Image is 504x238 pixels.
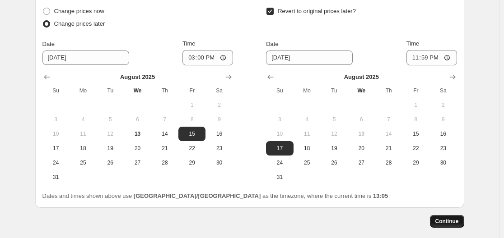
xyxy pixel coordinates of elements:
span: 16 [433,130,453,137]
span: 2 [433,101,453,109]
span: Time [406,40,419,47]
span: 18 [297,145,317,152]
button: Saturday August 9 2025 [205,112,233,127]
button: Saturday August 23 2025 [205,141,233,156]
button: Thursday August 28 2025 [151,156,178,170]
button: Thursday August 21 2025 [151,141,178,156]
th: Sunday [266,83,293,98]
button: Saturday August 30 2025 [205,156,233,170]
span: 21 [378,145,398,152]
input: 12:00 [406,50,457,65]
span: 30 [209,159,229,166]
button: Wednesday August 6 2025 [124,112,151,127]
span: 19 [100,145,120,152]
button: Wednesday August 20 2025 [348,141,375,156]
span: 16 [209,130,229,137]
span: 18 [73,145,93,152]
button: Tuesday August 26 2025 [97,156,124,170]
span: Change prices later [54,20,105,27]
button: Tuesday August 5 2025 [321,112,348,127]
span: 29 [406,159,426,166]
span: Fr [182,87,202,94]
span: 21 [155,145,175,152]
span: Su [46,87,66,94]
span: 23 [209,145,229,152]
input: 8/13/2025 [42,50,129,65]
span: Th [155,87,175,94]
button: Show next month, September 2025 [222,71,235,83]
th: Monday [294,83,321,98]
span: 14 [378,130,398,137]
button: Wednesday August 20 2025 [124,141,151,156]
button: Show previous month, July 2025 [264,71,277,83]
button: Sunday August 31 2025 [42,170,70,184]
span: 1 [406,101,426,109]
span: 27 [127,159,147,166]
span: Fr [406,87,426,94]
button: Thursday August 7 2025 [151,112,178,127]
th: Thursday [151,83,178,98]
span: 31 [270,174,289,181]
button: Friday August 15 2025 [178,127,205,141]
span: Revert to original prices later? [278,8,356,14]
button: Sunday August 10 2025 [266,127,293,141]
span: 7 [378,116,398,123]
button: Wednesday August 27 2025 [124,156,151,170]
span: Continue [435,218,459,225]
button: Monday August 11 2025 [294,127,321,141]
span: 25 [297,159,317,166]
span: 20 [351,145,371,152]
span: Date [266,41,278,47]
span: 17 [46,145,66,152]
span: 10 [46,130,66,137]
span: 11 [297,130,317,137]
button: Friday August 1 2025 [402,98,429,112]
span: 29 [182,159,202,166]
button: Sunday August 17 2025 [42,141,70,156]
button: Tuesday August 5 2025 [97,112,124,127]
button: Show next month, September 2025 [446,71,459,83]
button: Tuesday August 26 2025 [321,156,348,170]
button: Saturday August 23 2025 [429,141,457,156]
span: 31 [46,174,66,181]
button: Thursday August 7 2025 [375,112,402,127]
button: Sunday August 10 2025 [42,127,70,141]
span: 2 [209,101,229,109]
span: We [127,87,147,94]
button: Sunday August 3 2025 [42,112,70,127]
th: Wednesday [124,83,151,98]
span: 4 [297,116,317,123]
th: Friday [402,83,429,98]
span: 8 [182,116,202,123]
b: 13:05 [373,192,388,199]
button: Continue [430,215,464,228]
button: Wednesday August 6 2025 [348,112,375,127]
button: Monday August 18 2025 [70,141,97,156]
span: 15 [182,130,202,137]
button: Friday August 8 2025 [178,112,205,127]
th: Tuesday [321,83,348,98]
span: Mo [297,87,317,94]
th: Friday [178,83,205,98]
button: Thursday August 14 2025 [151,127,178,141]
button: Thursday August 28 2025 [375,156,402,170]
span: Th [378,87,398,94]
button: Friday August 22 2025 [402,141,429,156]
span: 15 [406,130,426,137]
button: Monday August 4 2025 [70,112,97,127]
span: 27 [351,159,371,166]
button: Thursday August 21 2025 [375,141,402,156]
button: Sunday August 17 2025 [266,141,293,156]
button: Wednesday August 27 2025 [348,156,375,170]
span: 28 [378,159,398,166]
span: 26 [324,159,344,166]
span: 24 [46,159,66,166]
span: Sa [433,87,453,94]
button: Tuesday August 12 2025 [321,127,348,141]
span: 10 [270,130,289,137]
button: Show previous month, July 2025 [41,71,53,83]
button: Tuesday August 19 2025 [97,141,124,156]
span: 30 [433,159,453,166]
input: 8/13/2025 [266,50,353,65]
span: 9 [433,116,453,123]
